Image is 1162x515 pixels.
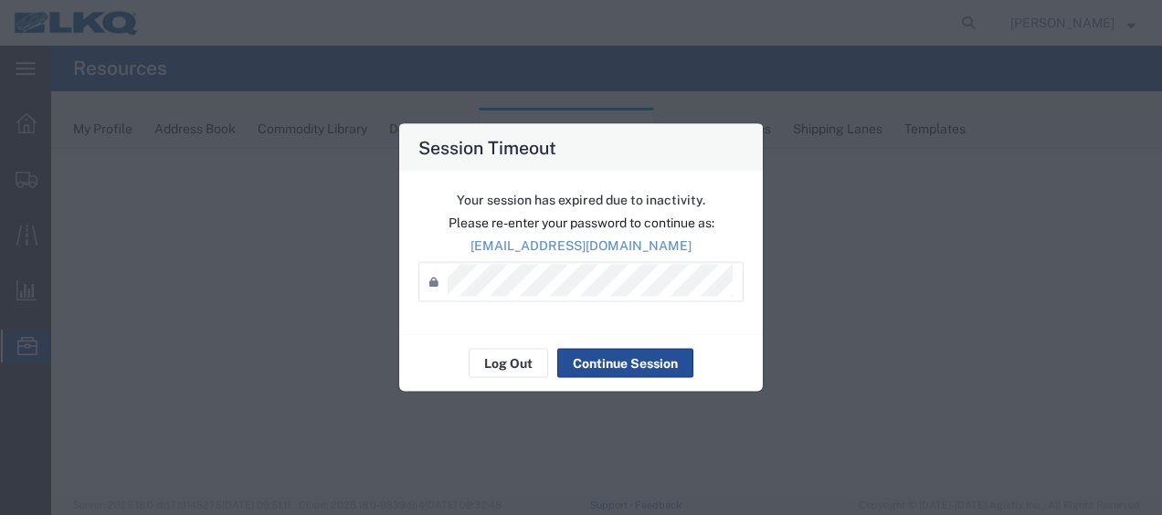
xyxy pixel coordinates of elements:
[469,349,548,378] button: Log Out
[557,349,693,378] button: Continue Session
[418,214,744,233] p: Please re-enter your password to continue as:
[418,191,744,210] p: Your session has expired due to inactivity.
[418,236,744,256] p: [EMAIL_ADDRESS][DOMAIN_NAME]
[418,134,556,161] h4: Session Timeout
